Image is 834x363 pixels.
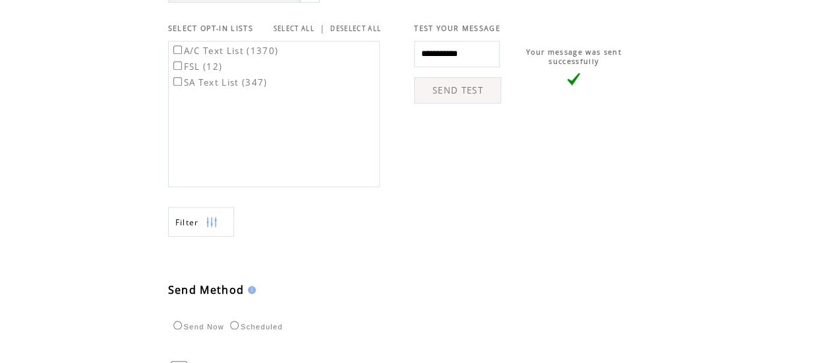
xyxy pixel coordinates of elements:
label: Send Now [170,323,224,331]
a: SEND TEST [414,77,501,103]
span: Show filters [175,217,199,228]
a: DESELECT ALL [330,24,381,33]
label: SA Text List (347) [171,76,268,88]
span: SELECT OPT-IN LISTS [168,24,253,33]
label: FSL (12) [171,61,223,72]
input: FSL (12) [173,61,182,70]
span: Send Method [168,283,245,297]
img: help.gif [244,286,256,294]
input: SA Text List (347) [173,77,182,86]
span: TEST YOUR MESSAGE [414,24,500,33]
span: | [320,22,325,34]
input: Scheduled [230,321,239,329]
input: Send Now [173,321,182,329]
a: Filter [168,207,234,237]
input: A/C Text List (1370) [173,45,182,54]
img: filters.png [206,208,218,237]
span: Your message was sent successfully [526,47,622,66]
label: Scheduled [227,323,283,331]
img: vLarge.png [567,72,580,86]
a: SELECT ALL [274,24,314,33]
label: A/C Text List (1370) [171,45,279,57]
